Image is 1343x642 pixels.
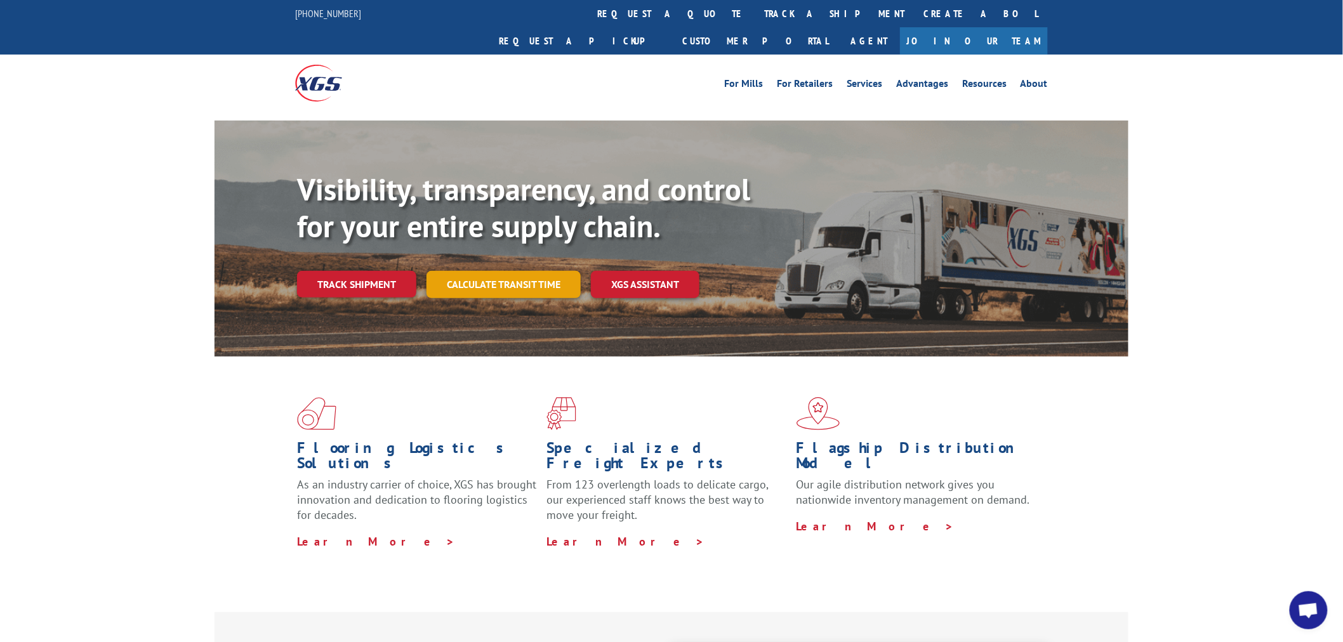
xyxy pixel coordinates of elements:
[297,440,537,477] h1: Flooring Logistics Solutions
[297,169,750,246] b: Visibility, transparency, and control for your entire supply chain.
[797,477,1030,507] span: Our agile distribution network gives you nationwide inventory management on demand.
[427,271,581,298] a: Calculate transit time
[297,534,455,549] a: Learn More >
[797,397,840,430] img: xgs-icon-flagship-distribution-model-red
[297,397,336,430] img: xgs-icon-total-supply-chain-intelligence-red
[297,271,416,298] a: Track shipment
[896,79,948,93] a: Advantages
[297,477,536,522] span: As an industry carrier of choice, XGS has brought innovation and dedication to flooring logistics...
[797,519,955,534] a: Learn More >
[724,79,763,93] a: For Mills
[546,440,786,477] h1: Specialized Freight Experts
[673,27,838,55] a: Customer Portal
[962,79,1007,93] a: Resources
[777,79,833,93] a: For Retailers
[546,397,576,430] img: xgs-icon-focused-on-flooring-red
[900,27,1048,55] a: Join Our Team
[546,477,786,534] p: From 123 overlength loads to delicate cargo, our experienced staff knows the best way to move you...
[838,27,900,55] a: Agent
[489,27,673,55] a: Request a pickup
[847,79,882,93] a: Services
[295,7,361,20] a: [PHONE_NUMBER]
[1021,79,1048,93] a: About
[546,534,705,549] a: Learn More >
[591,271,699,298] a: XGS ASSISTANT
[797,440,1036,477] h1: Flagship Distribution Model
[1290,591,1328,629] div: Open chat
